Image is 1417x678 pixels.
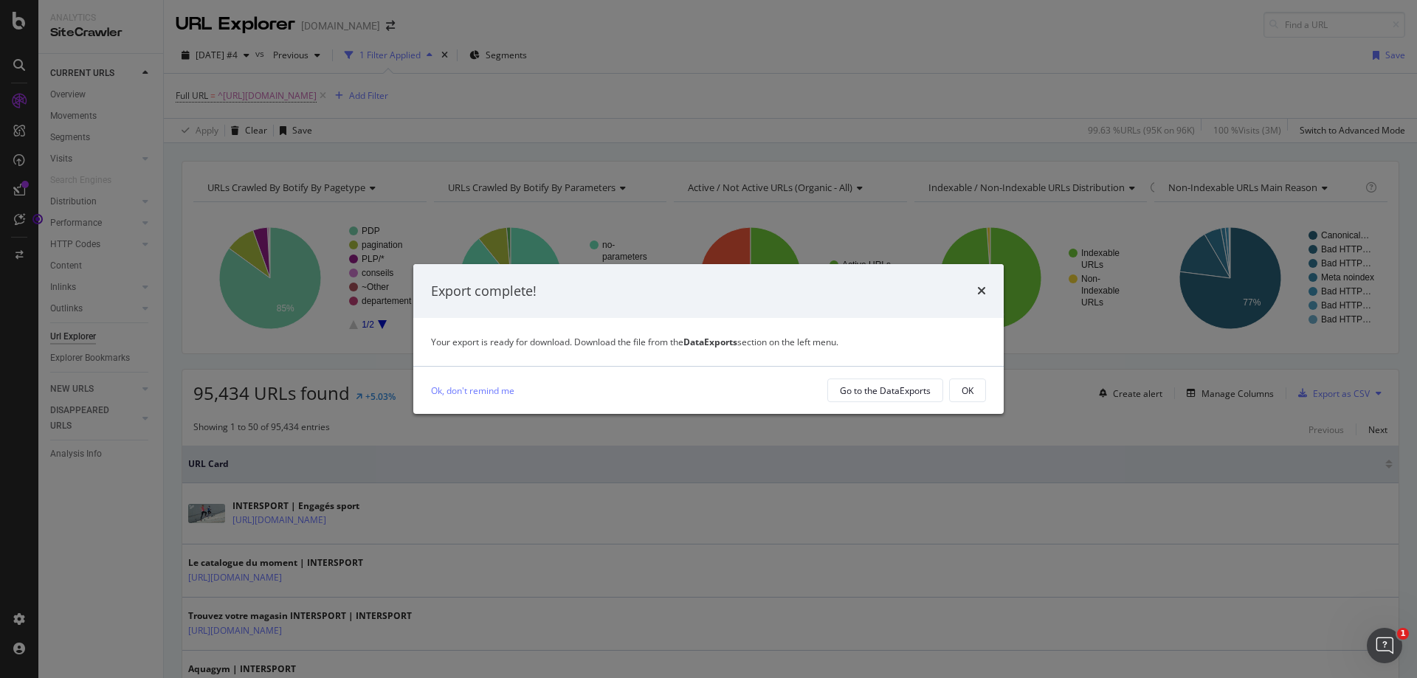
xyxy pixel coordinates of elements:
div: OK [962,384,973,397]
strong: DataExports [683,336,737,348]
span: 1 [1397,628,1409,640]
button: OK [949,378,986,402]
div: Export complete! [431,282,537,301]
div: Go to the DataExports [840,384,931,397]
div: times [977,282,986,301]
iframe: Intercom live chat [1367,628,1402,663]
span: section on the left menu. [683,336,838,348]
div: modal [413,264,1004,415]
button: Go to the DataExports [827,378,943,402]
a: Ok, don't remind me [431,383,514,398]
div: Your export is ready for download. Download the file from the [431,336,986,348]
